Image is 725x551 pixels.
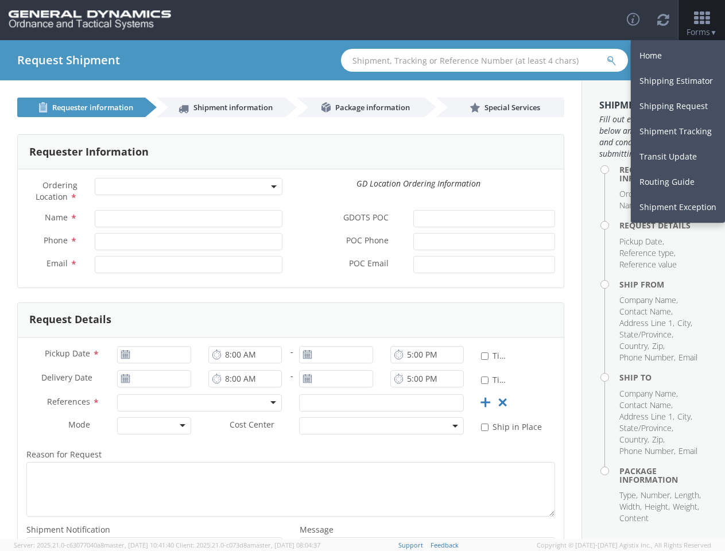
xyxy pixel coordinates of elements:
li: Weight [673,501,699,513]
i: GD Location Ordering Information [356,178,480,189]
a: Support [398,541,423,549]
li: Type [619,490,638,501]
span: Delivery Date [41,372,92,385]
a: Routing Guide [631,169,725,195]
span: Requester information [52,102,133,112]
a: Shipping Request [631,94,725,119]
span: Reason for Request [26,449,102,460]
span: Special Services [484,102,540,112]
li: Pickup Date [619,236,664,247]
li: Email [679,445,697,457]
a: Shipment information [157,98,285,117]
li: State/Province [619,422,673,434]
span: Mode [68,419,90,430]
span: master, [DATE] 08:04:37 [250,541,320,549]
li: Country [619,434,649,445]
span: GDOTS POC [343,212,389,225]
li: Address Line 1 [619,411,674,422]
li: State/Province [619,329,673,340]
span: Forms [687,26,717,37]
a: Transit Update [631,144,725,169]
span: Shipment information [193,102,273,112]
h4: Request Shipment [17,54,120,67]
li: Phone Number [619,445,676,457]
img: gd-ots-0c3321f2eb4c994f95cb.png [9,10,171,30]
li: Width [619,501,642,513]
h3: Request Details [29,314,111,325]
span: References [47,396,90,407]
a: Package information [297,98,425,117]
h4: Ship From [619,280,708,289]
li: Address Line 1 [619,317,674,329]
li: Phone Number [619,352,676,363]
span: POC Phone [346,235,389,248]
li: Company Name [619,294,678,306]
a: Feedback [431,541,459,549]
a: Shipment Exception [631,195,725,220]
input: Time Definite [481,352,488,360]
li: Country [619,340,649,352]
span: master, [DATE] 10:41:40 [104,541,174,549]
label: Time Definite [481,348,509,362]
span: ▼ [710,28,717,37]
li: City [677,317,692,329]
span: POC Email [349,258,389,271]
span: Package information [335,102,410,112]
input: Ship in Place [481,424,488,431]
input: Shipment, Tracking or Reference Number (at least 4 chars) [341,49,628,72]
span: Phone [44,235,68,246]
li: Contact Name [619,306,673,317]
li: Number [641,490,672,501]
span: Name [45,212,68,223]
span: Email [46,258,68,269]
span: Client: 2025.21.0-c073d8a [176,541,320,549]
a: Special Services [436,98,564,117]
a: Requester information [17,98,145,117]
h3: Shipment Checklist [599,100,708,111]
h4: Requester Information [619,165,708,183]
h4: Ship To [619,373,708,382]
span: Shipment Notification [26,524,110,535]
li: Ordering Location [619,188,685,200]
h3: Requester Information [29,146,149,158]
li: Reference value [619,259,677,270]
li: Height [645,501,670,513]
li: Content [619,513,649,524]
li: Name [619,200,642,211]
label: Ship in Place [481,420,544,433]
span: Ordering Location [36,180,77,202]
span: Message [300,524,334,535]
h4: Request Details [619,221,708,230]
input: Time Definite [481,377,488,384]
a: Shipping Estimator [631,68,725,94]
li: Length [674,490,701,501]
span: Cost Center [230,419,274,432]
li: Contact Name [619,399,673,411]
span: Pickup Date [45,348,90,359]
li: Reference type [619,247,676,259]
span: Server: 2025.21.0-c63077040a8 [14,541,174,549]
li: Company Name [619,388,678,399]
label: Time Definite [481,372,509,386]
span: Fill out each form listed below and agree to the terms and conditions before submitting [599,114,708,160]
h4: Package Information [619,467,708,484]
span: Copyright © [DATE]-[DATE] Agistix Inc., All Rights Reserved [537,541,711,550]
li: Email [679,352,697,363]
li: Zip [652,340,665,352]
li: Zip [652,434,665,445]
li: City [677,411,692,422]
a: Shipment Tracking [631,119,725,144]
